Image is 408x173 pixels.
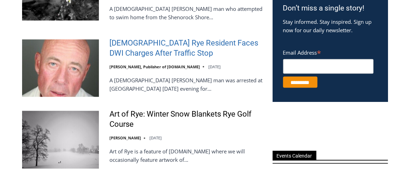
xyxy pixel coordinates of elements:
img: Art of Rye: Winter Snow Blankets Rye Golf Course [22,111,99,168]
div: Book [PERSON_NAME]'s Good Humor for Your Drive by Birthday [46,9,173,22]
h4: Book [PERSON_NAME]'s Good Humor for Your Event [214,7,244,27]
span: Intern @ [DOMAIN_NAME] [183,70,325,85]
p: Art of Rye is a feature of [DOMAIN_NAME] where we will occasionally feature artwork of… [109,147,263,164]
p: A [DEMOGRAPHIC_DATA] [PERSON_NAME] man who attempted to swim home from the Shenorock Shore… [109,5,263,21]
img: s_800_d653096d-cda9-4b24-94f4-9ae0c7afa054.jpeg [170,0,212,32]
p: A [DEMOGRAPHIC_DATA] [PERSON_NAME] man was arrested at [GEOGRAPHIC_DATA] [DATE] evening for… [109,76,263,93]
a: [PERSON_NAME] [109,136,141,141]
label: Email Address [283,46,374,58]
a: Art of Rye: Winter Snow Blankets Rye Golf Course [109,110,263,130]
a: [DEMOGRAPHIC_DATA] Rye Resident Faces DWI Charges After Traffic Stop [109,38,263,58]
h3: Don’t miss a single story! [283,3,377,14]
span: Events Calendar [273,151,316,160]
time: [DATE] [208,64,221,69]
time: [DATE] [149,136,162,141]
img: 56-Year-Old Rye Resident Faces DWI Charges After Traffic Stop [22,40,99,97]
a: [PERSON_NAME], Publisher of [DOMAIN_NAME] [109,64,200,69]
p: Stay informed. Stay inspired. Sign up now for our daily newsletter. [283,18,377,34]
div: "[PERSON_NAME] and I covered the [DATE] Parade, which was a really eye opening experience as I ha... [177,0,332,68]
a: Book [PERSON_NAME]'s Good Humor for Your Event [208,2,253,32]
a: Intern @ [DOMAIN_NAME] [169,68,340,87]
